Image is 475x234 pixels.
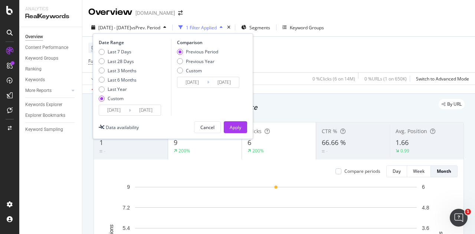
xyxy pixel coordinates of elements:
[226,24,232,31] div: times
[322,138,346,147] span: 66.66 %
[413,168,425,174] div: Week
[178,148,190,154] div: 200%
[186,49,218,55] div: Previous Period
[279,22,327,33] button: Keyword Groups
[177,39,242,46] div: Comparison
[108,86,127,92] div: Last Year
[230,124,241,131] div: Apply
[224,121,247,133] button: Apply
[99,67,137,74] div: Last 3 Months
[25,65,77,73] a: Ranking
[177,58,218,65] div: Previous Year
[25,44,77,52] a: Content Performance
[322,128,337,135] span: CTR %
[178,10,183,16] div: arrow-right-arrow-left
[99,49,137,55] div: Last 7 Days
[344,168,380,174] div: Compare periods
[127,184,130,190] text: 9
[209,77,239,88] input: End Date
[108,49,131,55] div: Last 7 Days
[99,77,137,83] div: Last 6 Months
[25,33,43,41] div: Overview
[252,148,264,154] div: 200%
[25,87,69,95] a: More Reports
[396,128,427,135] span: Avg. Position
[422,225,429,231] text: 3.6
[25,12,76,21] div: RealKeywords
[465,209,471,215] span: 1
[25,101,62,109] div: Keywords Explorer
[25,55,77,62] a: Keyword Groups
[123,225,130,231] text: 5.4
[25,101,77,109] a: Keywords Explorer
[104,148,105,154] div: -
[25,112,77,119] a: Explorer Bookmarks
[322,150,325,152] img: Equal
[123,205,130,211] text: 7.2
[177,77,207,88] input: Start Date
[248,128,262,135] span: Clicks
[25,33,77,41] a: Overview
[364,76,407,82] div: 0 % URLs ( 1 on 650K )
[25,44,68,52] div: Content Performance
[176,22,226,33] button: 1 Filter Applied
[25,55,58,62] div: Keyword Groups
[99,138,103,147] span: 1
[88,58,105,64] span: Full URL
[99,58,137,65] div: Last 28 Days
[177,49,218,55] div: Previous Period
[407,165,431,177] button: Week
[437,168,451,174] div: Month
[186,67,202,74] div: Custom
[396,138,409,147] span: 1.66
[186,58,214,65] div: Previous Year
[88,22,169,33] button: [DATE] - [DATE]vsPrev. Period
[91,45,105,51] span: Device
[194,121,221,133] button: Cancel
[386,165,407,177] button: Day
[25,87,52,95] div: More Reports
[413,73,469,85] button: Switch to Advanced Mode
[238,22,273,33] button: Segments
[25,6,76,12] div: Analytics
[422,205,429,211] text: 4.8
[447,102,462,106] span: By URL
[186,24,217,31] div: 1 Filter Applied
[99,86,137,92] div: Last Year
[99,39,169,46] div: Date Range
[200,124,214,131] div: Cancel
[135,9,175,17] div: [DOMAIN_NAME]
[439,99,465,109] div: legacy label
[131,105,161,115] input: End Date
[393,168,401,174] div: Day
[108,58,134,65] div: Last 28 Days
[25,76,77,84] a: Keywords
[248,138,251,147] span: 6
[108,67,137,74] div: Last 3 Months
[249,24,270,31] span: Segments
[290,24,324,31] div: Keyword Groups
[131,24,160,31] span: vs Prev. Period
[99,105,129,115] input: Start Date
[99,95,137,102] div: Custom
[174,138,177,147] span: 9
[416,76,469,82] div: Switch to Advanced Mode
[88,6,132,19] div: Overview
[25,126,63,134] div: Keyword Sampling
[431,165,458,177] button: Month
[25,112,65,119] div: Explorer Bookmarks
[312,76,355,82] div: 0 % Clicks ( 6 on 14M )
[177,67,218,74] div: Custom
[326,148,328,154] div: -
[25,65,42,73] div: Ranking
[108,77,137,83] div: Last 6 Months
[108,95,124,102] div: Custom
[450,209,468,227] iframe: Intercom live chat
[422,184,425,190] text: 6
[99,150,102,152] img: Equal
[106,124,139,131] div: Data availability
[25,76,45,84] div: Keywords
[88,73,110,85] button: Apply
[98,24,131,31] span: [DATE] - [DATE]
[25,126,77,134] a: Keyword Sampling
